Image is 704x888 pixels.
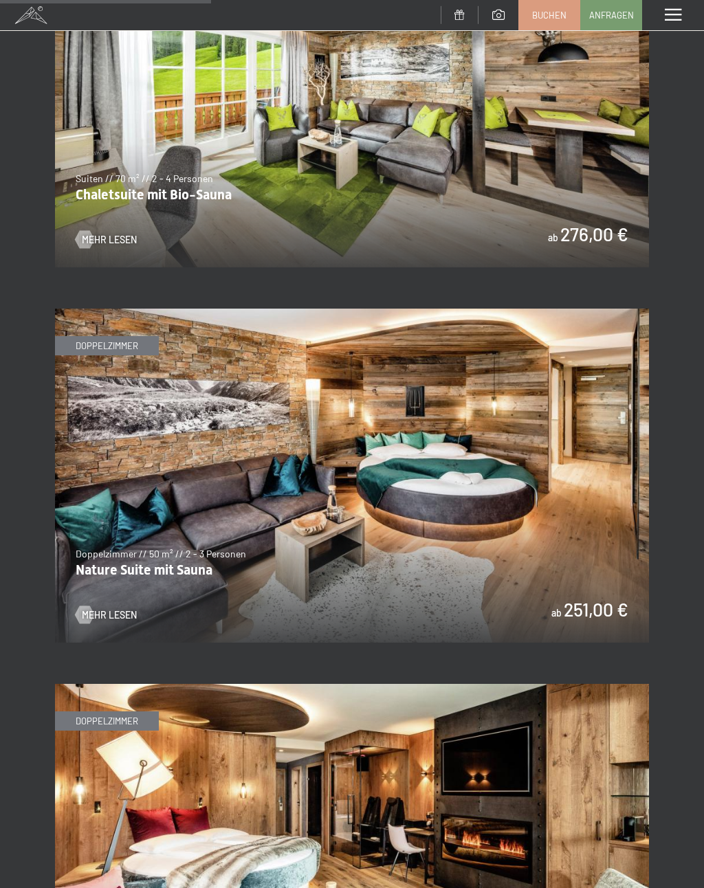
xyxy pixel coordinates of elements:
img: Nature Suite mit Sauna [55,309,649,643]
span: Mehr Lesen [82,233,137,247]
a: Mehr Lesen [76,608,137,622]
a: Anfragen [581,1,641,30]
a: Mehr Lesen [76,233,137,247]
a: Buchen [519,1,580,30]
span: Mehr Lesen [82,608,137,622]
span: Buchen [532,9,566,21]
a: Nature Suite mit Sauna [55,309,649,318]
a: Suite Deluxe mit Sauna [55,685,649,693]
span: Anfragen [589,9,634,21]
